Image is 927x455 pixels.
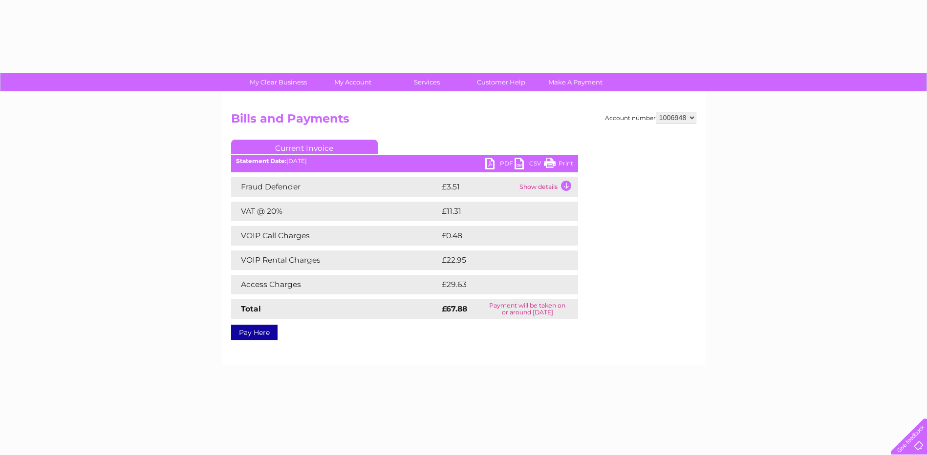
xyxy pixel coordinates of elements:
[439,202,555,221] td: £11.31
[535,73,616,91] a: Make A Payment
[515,158,544,172] a: CSV
[387,73,467,91] a: Services
[485,158,515,172] a: PDF
[231,112,696,130] h2: Bills and Payments
[477,299,578,319] td: Payment will be taken on or around [DATE]
[517,177,578,197] td: Show details
[231,250,439,270] td: VOIP Rental Charges
[461,73,541,91] a: Customer Help
[605,112,696,124] div: Account number
[231,202,439,221] td: VAT @ 20%
[231,226,439,246] td: VOIP Call Charges
[236,157,286,165] b: Statement Date:
[442,304,467,313] strong: £67.88
[238,73,319,91] a: My Clear Business
[231,325,278,340] a: Pay Here
[439,275,559,294] td: £29.63
[231,275,439,294] td: Access Charges
[439,177,517,197] td: £3.51
[231,177,439,197] td: Fraud Defender
[544,158,573,172] a: Print
[241,304,261,313] strong: Total
[312,73,393,91] a: My Account
[231,140,378,154] a: Current Invoice
[439,226,556,246] td: £0.48
[231,158,578,165] div: [DATE]
[439,250,558,270] td: £22.95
